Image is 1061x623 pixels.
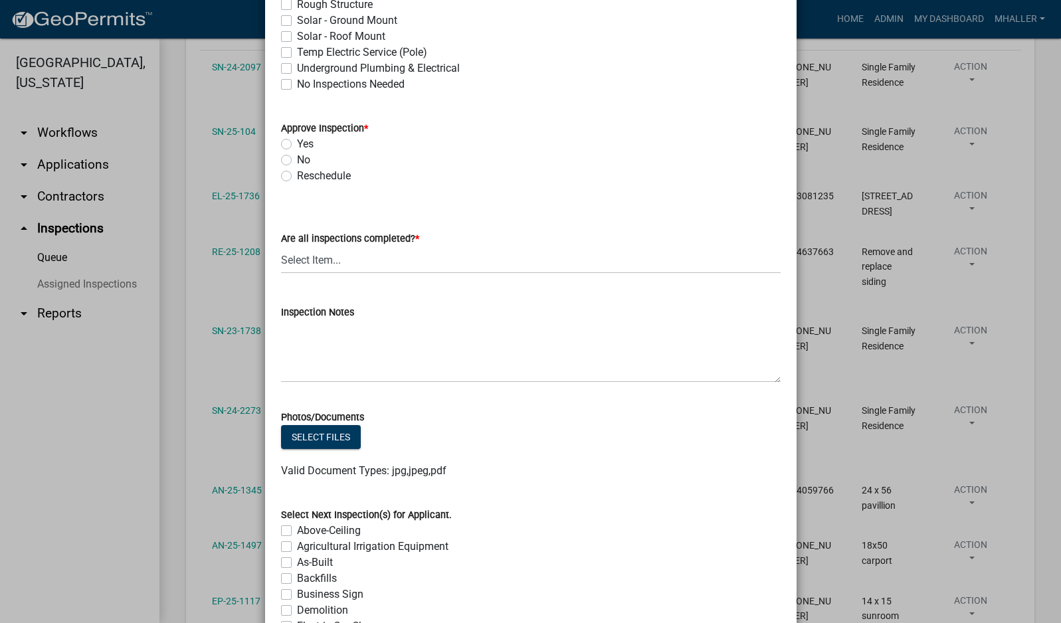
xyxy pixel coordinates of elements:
[297,168,351,184] label: Reschedule
[297,571,337,586] label: Backfills
[297,539,448,555] label: Agricultural Irrigation Equipment
[297,586,363,602] label: Business Sign
[297,76,405,92] label: No Inspections Needed
[281,124,368,133] label: Approve Inspection
[297,13,397,29] label: Solar - Ground Mount
[297,523,361,539] label: Above-Ceiling
[281,308,354,317] label: Inspection Notes
[281,464,446,477] span: Valid Document Types: jpg,jpeg,pdf
[297,152,310,168] label: No
[297,602,348,618] label: Demolition
[297,44,427,60] label: Temp Electric Service (Pole)
[297,555,333,571] label: As-Built
[297,136,314,152] label: Yes
[281,425,361,449] button: Select files
[281,234,419,244] label: Are all inspections completed?
[297,60,460,76] label: Underground Plumbing & Electrical
[281,413,364,422] label: Photos/Documents
[297,29,385,44] label: Solar - Roof Mount
[281,511,452,520] label: Select Next Inspection(s) for Applicant.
